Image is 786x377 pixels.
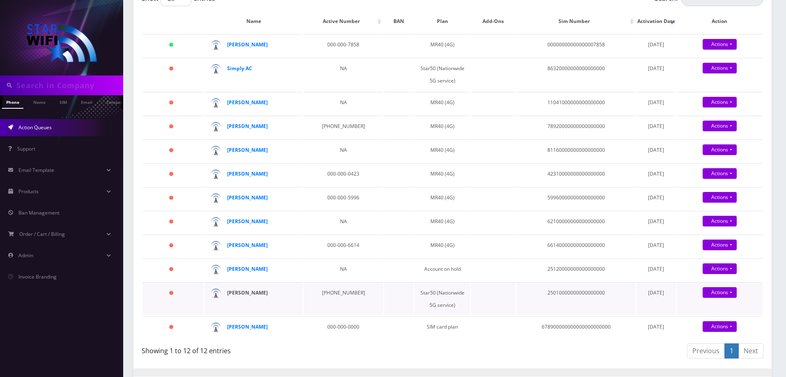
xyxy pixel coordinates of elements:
[516,235,636,258] td: 66140000000000000000
[414,163,470,186] td: MR40 (4G)
[18,209,60,216] span: Ban Management
[648,265,664,272] span: [DATE]
[2,95,23,109] a: Phone
[703,121,737,131] a: Actions
[303,163,383,186] td: 000-000-0423
[703,97,737,107] a: Actions
[648,123,664,130] span: [DATE]
[637,9,676,33] th: Activation Date: activate to sort column ascending
[648,323,664,330] span: [DATE]
[205,9,303,33] th: Name
[516,187,636,210] td: 59960000000000000000
[516,9,636,33] th: Sim Number: activate to sort column ascending
[25,22,99,63] img: StarWiFi
[227,265,268,272] a: [PERSON_NAME]
[303,9,383,33] th: Active Number: activate to sort column ascending
[648,242,664,249] span: [DATE]
[703,240,737,250] a: Actions
[303,187,383,210] td: 000-000-5996
[724,343,739,359] a: 1
[16,78,121,93] input: Search in Company
[227,41,268,48] a: [PERSON_NAME]
[18,167,54,174] span: Email Template
[227,65,252,72] a: Simply AC
[703,144,737,155] a: Actions
[227,289,268,296] a: [PERSON_NAME]
[703,287,737,298] a: Actions
[703,321,737,332] a: Actions
[227,170,268,177] a: [PERSON_NAME]
[18,252,33,259] span: Admin
[703,63,737,73] a: Actions
[303,34,383,57] td: 000-000-7858
[55,95,71,108] a: SIM
[516,316,636,339] td: 678900000000000000000000
[303,116,383,139] td: [PHONE_NUMBER]
[303,258,383,281] td: NA
[516,58,636,91] td: 86320000000000000000
[516,163,636,186] td: 42310000000000000000
[703,192,737,203] a: Actions
[303,316,383,339] td: 000-000-0000
[516,139,636,162] td: 81160000000000000000
[516,92,636,115] td: 11041000000000000000
[414,235,470,258] td: MR40 (4G)
[17,145,35,152] span: Support
[648,41,664,48] span: [DATE]
[414,258,470,281] td: Account on hold
[687,343,725,359] a: Previous
[414,34,470,57] td: MR40 (4G)
[303,58,383,91] td: NA
[516,211,636,234] td: 62100000000000000000
[18,124,52,131] span: Action Queues
[142,343,446,356] div: Showing 1 to 12 of 12 entries
[648,170,664,177] span: [DATE]
[227,323,268,330] a: [PERSON_NAME]
[19,231,65,238] span: Order / Cart / Billing
[227,123,268,130] a: [PERSON_NAME]
[414,116,470,139] td: MR40 (4G)
[303,235,383,258] td: 000-000-6614
[414,316,470,339] td: SIM card plan
[29,95,50,108] a: Name
[703,263,737,274] a: Actions
[703,39,737,50] a: Actions
[303,92,383,115] td: NA
[703,168,737,179] a: Actions
[648,194,664,201] span: [DATE]
[227,146,268,153] a: [PERSON_NAME]
[516,34,636,57] td: 00000000000000007858
[677,9,763,33] th: Action
[227,194,268,201] strong: [PERSON_NAME]
[648,65,664,72] span: [DATE]
[648,146,664,153] span: [DATE]
[516,116,636,139] td: 78920000000000000000
[303,139,383,162] td: NA
[414,282,470,315] td: Star50 (Nationwide 5G service)
[703,216,737,226] a: Actions
[471,9,515,33] th: Add-Ons
[227,242,268,249] a: [PERSON_NAME]
[414,58,470,91] td: Star50 (Nationwide 5G service)
[516,282,636,315] td: 25010000000000000000
[77,95,97,108] a: Email
[516,258,636,281] td: 25120000000000000000
[303,282,383,315] td: [PHONE_NUMBER]
[384,9,414,33] th: BAN
[303,211,383,234] td: NA
[18,188,39,195] span: Products
[227,218,268,225] a: [PERSON_NAME]
[414,92,470,115] td: MR40 (4G)
[227,99,268,106] a: [PERSON_NAME]
[414,211,470,234] td: MR40 (4G)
